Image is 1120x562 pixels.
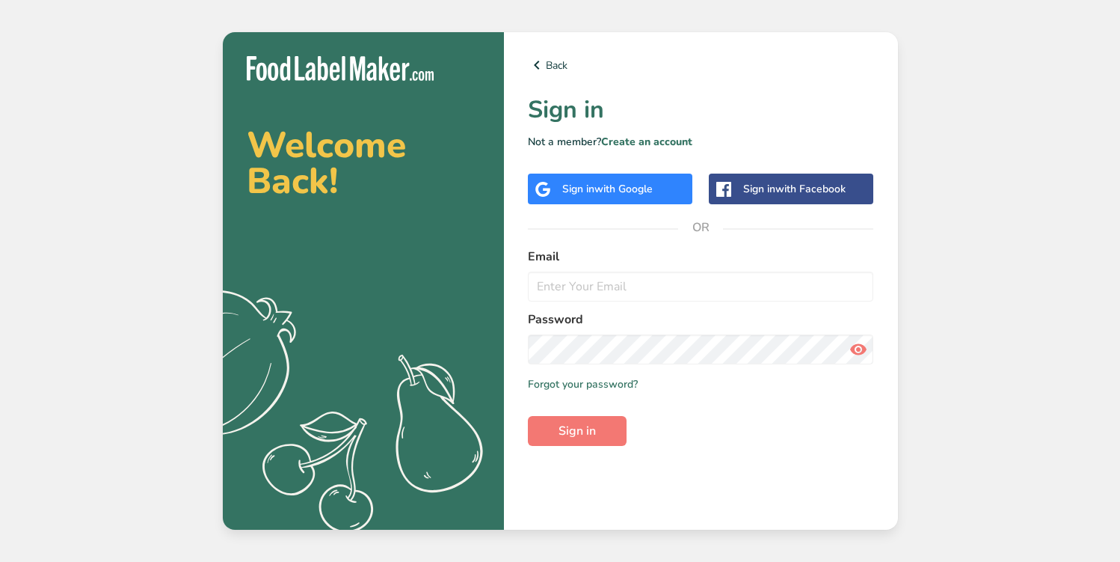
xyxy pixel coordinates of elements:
[743,181,846,197] div: Sign in
[528,416,627,446] button: Sign in
[247,56,434,81] img: Food Label Maker
[528,376,638,392] a: Forgot your password?
[562,181,653,197] div: Sign in
[559,422,596,440] span: Sign in
[528,311,874,329] label: Password
[528,272,874,302] input: Enter Your Email
[594,182,653,196] span: with Google
[247,127,480,199] h2: Welcome Back!
[528,134,874,150] p: Not a member?
[678,205,723,250] span: OR
[601,135,692,149] a: Create an account
[775,182,846,196] span: with Facebook
[528,56,874,74] a: Back
[528,92,874,128] h1: Sign in
[528,248,874,266] label: Email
